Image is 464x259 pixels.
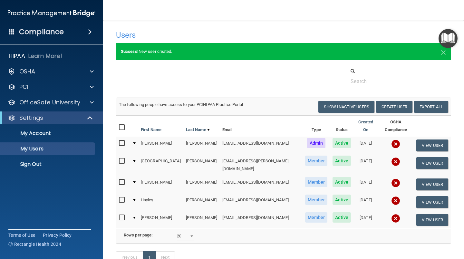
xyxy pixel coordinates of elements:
[391,178,400,187] img: cross.ca9f0e7f.svg
[124,233,153,237] b: Rows per page:
[4,161,92,168] p: Sign Out
[43,232,72,238] a: Privacy Policy
[356,118,375,134] a: Created On
[333,138,351,148] span: Active
[305,195,328,205] span: Member
[305,156,328,166] span: Member
[116,31,307,39] h4: Users
[353,154,378,176] td: [DATE]
[9,52,25,60] p: HIPAA
[353,211,378,228] td: [DATE]
[8,241,61,247] span: Ⓒ Rectangle Health 2024
[220,193,303,211] td: [EMAIL_ADDRESS][DOMAIN_NAME]
[333,177,351,187] span: Active
[138,137,183,154] td: [PERSON_NAME]
[353,137,378,154] td: [DATE]
[8,68,94,75] a: OSHA
[8,83,94,91] a: PCI
[8,7,95,20] img: PMB logo
[416,157,448,169] button: View User
[138,176,183,193] td: [PERSON_NAME]
[8,99,94,106] a: OfficeSafe University
[333,212,351,223] span: Active
[353,193,378,211] td: [DATE]
[220,211,303,228] td: [EMAIL_ADDRESS][DOMAIN_NAME]
[220,154,303,176] td: [EMAIL_ADDRESS][PERSON_NAME][DOMAIN_NAME]
[440,45,446,58] span: ×
[186,126,210,134] a: Last Name
[119,102,243,107] span: The following people have access to your PCIHIPAA Practice Portal
[351,75,437,87] input: Search
[318,101,374,113] button: Show Inactive Users
[305,212,328,223] span: Member
[183,154,220,176] td: [PERSON_NAME]
[391,196,400,205] img: cross.ca9f0e7f.svg
[333,195,351,205] span: Active
[19,83,28,91] p: PCI
[391,139,400,149] img: cross.ca9f0e7f.svg
[8,232,35,238] a: Terms of Use
[440,48,446,55] button: Close
[183,211,220,228] td: [PERSON_NAME]
[183,137,220,154] td: [PERSON_NAME]
[303,116,330,137] th: Type
[8,114,93,122] a: Settings
[19,27,64,36] h4: Compliance
[330,116,353,137] th: Status
[19,99,80,106] p: OfficeSafe University
[19,68,35,75] p: OSHA
[378,116,414,137] th: OSHA Compliance
[28,52,63,60] p: Learn More!
[416,139,448,151] button: View User
[439,29,458,48] button: Open Resource Center
[414,101,448,113] a: Export All
[376,101,412,113] button: Create User
[183,193,220,211] td: [PERSON_NAME]
[353,213,456,239] iframe: Drift Widget Chat Controller
[121,49,139,54] strong: Success!
[416,196,448,208] button: View User
[391,157,400,166] img: cross.ca9f0e7f.svg
[4,130,92,137] p: My Account
[138,154,183,176] td: [GEOGRAPHIC_DATA]
[138,193,183,211] td: Hayley
[220,176,303,193] td: [EMAIL_ADDRESS][DOMAIN_NAME]
[220,137,303,154] td: [EMAIL_ADDRESS][DOMAIN_NAME]
[220,116,303,137] th: Email
[138,211,183,228] td: [PERSON_NAME]
[305,177,328,187] span: Member
[333,156,351,166] span: Active
[183,176,220,193] td: [PERSON_NAME]
[307,138,326,148] span: Admin
[416,178,448,190] button: View User
[19,114,43,122] p: Settings
[4,146,92,152] p: My Users
[141,126,161,134] a: First Name
[116,43,451,60] div: New user created.
[353,176,378,193] td: [DATE]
